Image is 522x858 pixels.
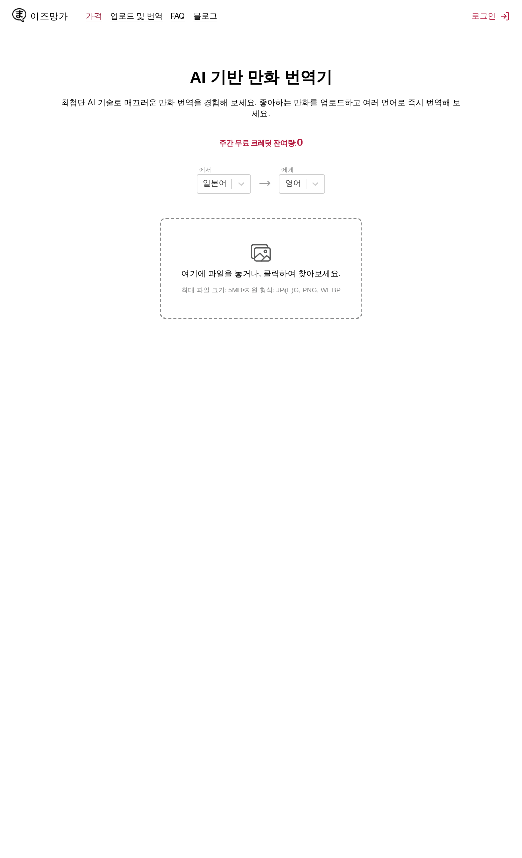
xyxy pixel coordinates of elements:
font: 지원 형식: JP(E)G, PNG, WEBP [245,286,341,294]
font: 이즈망가 [30,11,68,21]
a: IsManga 로고이즈망가 [12,8,86,24]
button: 로그인 [471,11,510,22]
img: 언어 아이콘 [259,177,271,189]
font: 에서 [199,166,211,173]
img: 로그아웃 [500,11,510,21]
a: 블로그 [193,11,217,21]
font: 로그인 [471,11,496,21]
font: 최대 파일 크기: 5MB [181,286,242,294]
font: AI 기반 만화 번역기 [189,68,333,86]
font: • [242,286,245,294]
a: FAQ [171,11,185,21]
img: IsManga 로고 [12,8,26,22]
font: 주간 무료 크레딧 잔여량: [219,138,297,147]
font: 여기에 파일을 놓거나, 클릭하여 찾아보세요. [181,269,341,278]
font: 에게 [281,166,293,173]
a: 가격 [86,11,102,21]
font: 0 [297,137,303,148]
font: 최첨단 AI 기술로 매끄러운 만화 번역을 경험해 보세요. 좋아하는 만화를 업로드하고 여러 언어로 즉시 번역해 보세요. [61,98,460,118]
a: 업로드 및 번역 [110,11,163,21]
